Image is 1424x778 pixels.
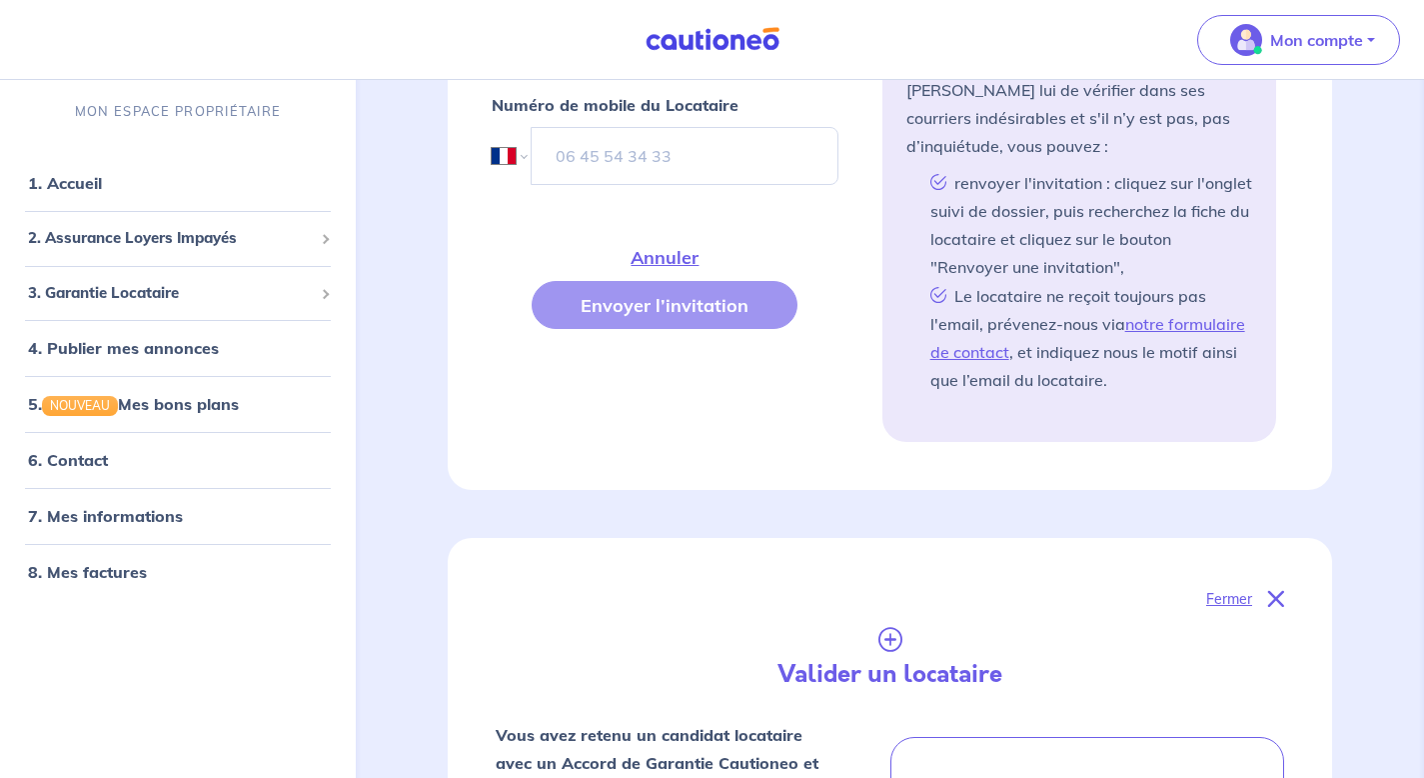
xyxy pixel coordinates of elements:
[8,328,348,368] div: 4. Publier mes annonces
[28,562,147,582] a: 8. Mes factures
[1230,24,1262,56] img: illu_account_valid_menu.svg
[8,163,348,203] div: 1. Accueil
[28,394,239,414] a: 5.NOUVEAUMes bons plans
[8,552,348,592] div: 8. Mes factures
[930,314,1245,362] a: notre formulaire de contact
[1270,28,1363,52] p: Mon compte
[8,384,348,424] div: 5.NOUVEAUMes bons plans
[28,281,313,304] span: 3. Garantie Locataire
[75,102,281,121] p: MON ESPACE PROPRIÉTAIRE
[582,233,747,281] button: Annuler
[28,450,108,470] a: 6. Contact
[906,45,1252,394] li: [PERSON_NAME] lui de vérifier dans ses courriers indésirables et s'il n’y est pas, pas d’inquiétu...
[922,281,1252,394] li: Le locataire ne reçoit toujours pas l'email, prévenez-nous via , et indiquez nous le motif ainsi ...
[1206,586,1252,612] p: Fermer
[8,219,348,258] div: 2. Assurance Loyers Impayés
[28,173,102,193] a: 1. Accueil
[492,95,738,115] strong: Numéro de mobile du Locataire
[28,227,313,250] span: 2. Assurance Loyers Impayés
[28,506,183,526] a: 7. Mes informations
[1197,15,1400,65] button: illu_account_valid_menu.svgMon compte
[8,440,348,480] div: 6. Contact
[922,168,1252,281] li: renvoyer l'invitation : cliquez sur l'onglet suivi de dossier, puis recherchez la fiche du locata...
[531,127,837,185] input: 06 45 54 34 33
[638,27,787,52] img: Cautioneo
[8,496,348,536] div: 7. Mes informations
[8,273,348,312] div: 3. Garantie Locataire
[28,338,219,358] a: 4. Publier mes annonces
[687,660,1092,689] h4: Valider un locataire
